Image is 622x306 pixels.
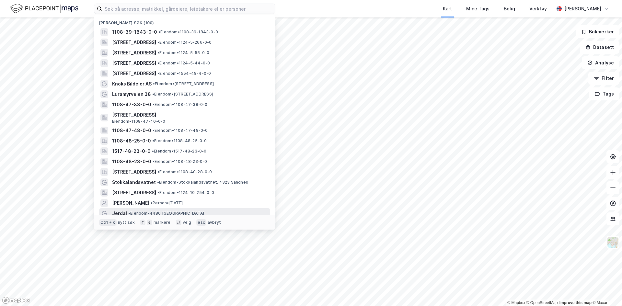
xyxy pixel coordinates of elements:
span: Eiendom • 1108-48-23-0-0 [153,159,207,164]
span: • [152,149,154,153]
span: [STREET_ADDRESS] [112,49,156,57]
span: • [153,102,155,107]
span: • [152,138,154,143]
span: 1108-47-48-0-0 [112,127,151,134]
span: [STREET_ADDRESS] [112,111,268,119]
span: • [157,180,159,185]
div: Bolig [504,5,515,13]
div: esc [196,219,206,226]
span: • [157,190,159,195]
div: Mine Tags [466,5,490,13]
span: Eiendom • 1108-47-38-0-0 [153,102,208,107]
span: Eiendom • 1517-48-23-0-0 [152,149,207,154]
span: [STREET_ADDRESS] [112,59,156,67]
span: Eiendom • 4480 [GEOGRAPHIC_DATA] [128,211,204,216]
span: • [152,92,154,96]
span: • [157,50,159,55]
span: • [153,159,155,164]
span: 1108-47-38-0-0 [112,101,151,108]
span: Eiendom • [STREET_ADDRESS] [152,92,213,97]
div: Ctrl + k [99,219,117,226]
div: Kart [443,5,452,13]
span: [PERSON_NAME] [112,199,149,207]
span: • [157,61,159,65]
span: Eiendom • 1124-5-55-0-0 [157,50,209,55]
span: Eiendom • Stokkalandsvatnet, 4323 Sandnes [157,180,248,185]
span: Eiendom • 1108-39-1843-0-0 [158,29,218,35]
span: • [158,29,160,34]
span: Eiendom • 1554-48-4-0-0 [157,71,211,76]
span: • [153,128,155,133]
span: 1108-48-25-0-0 [112,137,151,145]
button: Tags [589,87,619,100]
button: Datasett [580,41,619,54]
span: Luramyrveien 38 [112,90,151,98]
span: Eiendom • 1124-5-266-0-0 [157,40,212,45]
a: OpenStreetMap [526,300,558,305]
span: Eiendom • 1124-10-254-0-0 [157,190,214,195]
div: nytt søk [118,220,135,225]
span: • [157,169,159,174]
div: [PERSON_NAME] søk (100) [94,15,275,27]
span: Stokkalandsvatnet [112,178,156,186]
a: Mapbox [507,300,525,305]
img: logo.f888ab2527a4732fd821a326f86c7f29.svg [10,3,78,14]
span: Eiendom • 1124-5-44-0-0 [157,61,210,66]
span: 1517-48-23-0-0 [112,147,151,155]
input: Søk på adresse, matrikkel, gårdeiere, leietakere eller personer [102,4,275,14]
span: [STREET_ADDRESS] [112,168,156,176]
div: markere [154,220,170,225]
span: Jerdal [112,210,127,217]
div: avbryt [208,220,221,225]
span: Knoks Bildeler AS [112,80,152,88]
div: Verktøy [529,5,547,13]
span: Eiendom • [STREET_ADDRESS] [153,81,214,86]
span: • [151,200,153,205]
span: Eiendom • 1108-47-40-0-0 [112,119,165,124]
span: • [157,40,159,45]
span: Person • [DATE] [151,200,183,206]
span: • [157,71,159,76]
button: Filter [588,72,619,85]
button: Bokmerker [576,25,619,38]
div: Kontrollprogram for chat [590,275,622,306]
span: [STREET_ADDRESS] [112,39,156,46]
span: Eiendom • 1108-47-48-0-0 [153,128,208,133]
span: [STREET_ADDRESS] [112,189,156,197]
a: Mapbox homepage [2,297,30,304]
img: Z [607,236,619,248]
span: • [128,211,130,216]
a: Improve this map [559,300,592,305]
div: velg [183,220,191,225]
div: [PERSON_NAME] [564,5,601,13]
span: Eiendom • 1108-48-25-0-0 [152,138,207,143]
span: • [153,81,155,86]
span: 1108-48-23-0-0 [112,158,151,165]
button: Analyse [582,56,619,69]
iframe: Chat Widget [590,275,622,306]
span: Eiendom • 1108-40-28-0-0 [157,169,212,175]
span: [STREET_ADDRESS] [112,70,156,77]
span: 1108-39-1843-0-0 [112,28,157,36]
